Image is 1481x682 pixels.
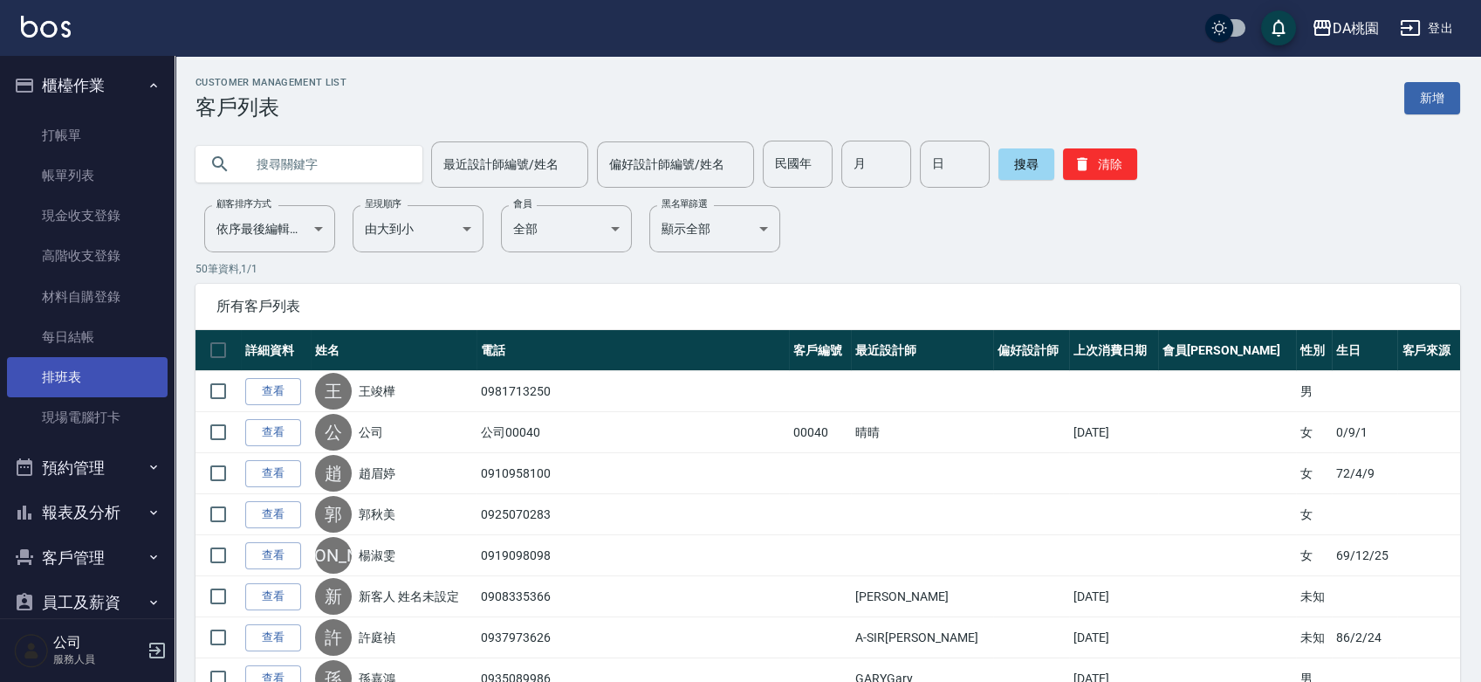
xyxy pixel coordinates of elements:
a: 查看 [245,501,301,528]
a: 每日結帳 [7,317,168,357]
a: 材料自購登錄 [7,277,168,317]
span: 所有客戶列表 [216,298,1439,315]
td: 86/2/24 [1332,617,1398,658]
button: 預約管理 [7,445,168,491]
td: 公司00040 [477,412,789,453]
input: 搜尋關鍵字 [244,141,408,188]
div: 郭 [315,496,352,533]
div: 全部 [501,205,632,252]
td: 0908335366 [477,576,789,617]
th: 會員[PERSON_NAME] [1158,330,1296,371]
td: 女 [1296,412,1332,453]
label: 會員 [513,197,531,210]
td: 女 [1296,535,1332,576]
td: [DATE] [1069,617,1158,658]
td: 0/9/1 [1332,412,1398,453]
img: Logo [21,16,71,38]
td: 晴晴 [851,412,993,453]
div: 顯示全部 [649,205,780,252]
div: 王 [315,373,352,410]
td: 未知 [1296,576,1332,617]
th: 客戶來源 [1397,330,1460,371]
th: 姓名 [311,330,477,371]
td: 未知 [1296,617,1332,658]
th: 上次消費日期 [1069,330,1158,371]
label: 顧客排序方式 [216,197,271,210]
button: 員工及薪資 [7,580,168,625]
button: 櫃檯作業 [7,63,168,108]
a: 高階收支登錄 [7,236,168,276]
td: 0937973626 [477,617,789,658]
div: [PERSON_NAME] [315,537,352,574]
button: 報表及分析 [7,490,168,535]
a: 許庭禎 [359,629,395,646]
div: 依序最後編輯時間 [204,205,335,252]
th: 詳細資料 [241,330,311,371]
td: 69/12/25 [1332,535,1398,576]
button: 登出 [1393,12,1460,45]
div: 由大到小 [353,205,483,252]
a: 趙眉婷 [359,465,395,482]
h5: 公司 [53,634,142,651]
td: A-SIR[PERSON_NAME] [851,617,993,658]
a: 現金收支登錄 [7,196,168,236]
div: 公 [315,414,352,451]
td: 女 [1296,453,1332,494]
p: 服務人員 [53,651,142,667]
td: 男 [1296,371,1332,412]
a: 查看 [245,419,301,446]
a: 查看 [245,460,301,487]
td: 0919098098 [477,535,789,576]
p: 50 筆資料, 1 / 1 [195,261,1460,277]
a: 新客人 姓名未設定 [359,588,459,605]
a: 公司 [359,424,383,441]
th: 最近設計師 [851,330,993,371]
label: 呈現順序 [365,197,401,210]
h2: Customer Management List [195,77,346,88]
td: 00040 [789,412,852,453]
td: 0925070283 [477,494,789,535]
a: 排班表 [7,357,168,397]
th: 生日 [1332,330,1398,371]
a: 楊淑雯 [359,547,395,564]
label: 黑名單篩選 [662,197,707,210]
a: 查看 [245,624,301,651]
td: 72/4/9 [1332,453,1398,494]
button: DA桃園 [1305,10,1386,46]
a: 郭秋美 [359,506,395,523]
div: 許 [315,619,352,656]
div: 趙 [315,455,352,492]
a: 查看 [245,583,301,610]
a: 查看 [245,542,301,569]
th: 性別 [1296,330,1332,371]
a: 帳單列表 [7,155,168,196]
button: 搜尋 [998,148,1054,180]
div: DA桃園 [1333,17,1379,39]
img: Person [14,633,49,668]
td: 0910958100 [477,453,789,494]
button: 客戶管理 [7,535,168,581]
td: 女 [1296,494,1332,535]
td: 0981713250 [477,371,789,412]
th: 偏好設計師 [993,330,1069,371]
td: [DATE] [1069,576,1158,617]
th: 電話 [477,330,789,371]
div: 新 [315,578,352,615]
button: save [1261,10,1296,45]
h3: 客戶列表 [195,95,346,120]
td: [PERSON_NAME] [851,576,993,617]
a: 查看 [245,378,301,405]
a: 現場電腦打卡 [7,397,168,437]
button: 清除 [1063,148,1137,180]
a: 王竣樺 [359,382,395,400]
a: 新增 [1404,82,1460,114]
th: 客戶編號 [789,330,852,371]
a: 打帳單 [7,115,168,155]
td: [DATE] [1069,412,1158,453]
